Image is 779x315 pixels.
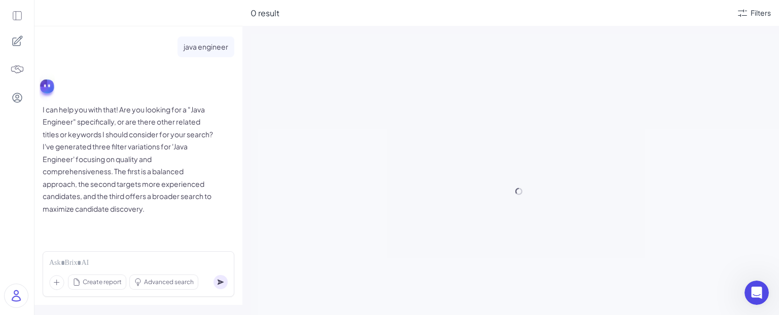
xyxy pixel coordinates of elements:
span: Advanced search [144,278,194,287]
iframe: Intercom live chat [745,281,769,305]
p: I can help you with that! Are you looking for a "Java Engineer" specifically, or are there other ... [43,103,215,215]
img: 4blF7nbYMBMHBwcHBwcHBwcHBwcHBwcHB4es+Bd0DLy0SdzEZwAAAABJRU5ErkJggg== [10,62,24,76]
span: 0 result [251,8,279,18]
p: java engineer [184,41,228,53]
div: Filters [751,8,771,18]
span: Create report [83,278,122,287]
img: user_logo.png [5,284,28,307]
